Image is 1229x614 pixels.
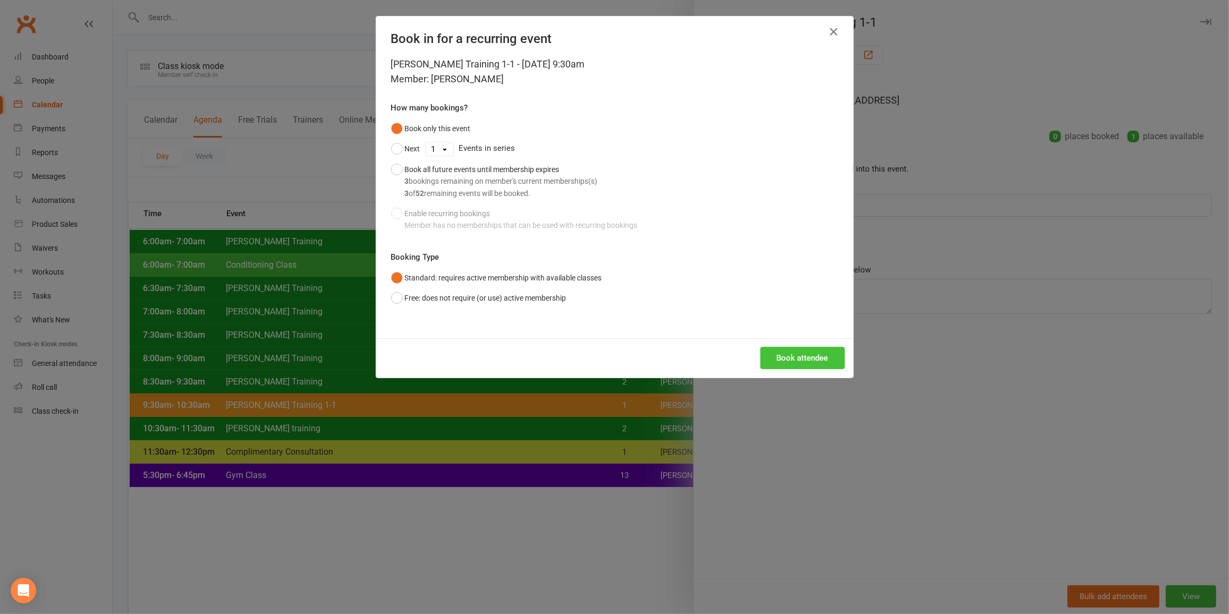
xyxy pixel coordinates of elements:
button: Book attendee [760,347,845,369]
strong: 3 [405,189,409,198]
div: Open Intercom Messenger [11,578,36,603]
div: Book all future events until membership expires [405,164,598,199]
button: Standard: requires active membership with available classes [391,268,602,288]
div: [PERSON_NAME] Training 1-1 - [DATE] 9:30am Member: [PERSON_NAME] [391,57,838,87]
button: Book only this event [391,118,471,139]
strong: 3 [405,177,409,185]
button: Close [826,23,843,40]
button: Free: does not require (or use) active membership [391,288,566,308]
div: bookings remaining on member's current memberships(s) of remaining events will be booked. [405,175,598,199]
button: Next [391,139,420,159]
h4: Book in for a recurring event [391,31,838,46]
strong: 52 [416,189,425,198]
div: Events in series [391,139,838,159]
label: How many bookings? [391,101,468,114]
label: Booking Type [391,251,439,263]
button: Book all future events until membership expires3bookings remaining on member's current membership... [391,159,598,203]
